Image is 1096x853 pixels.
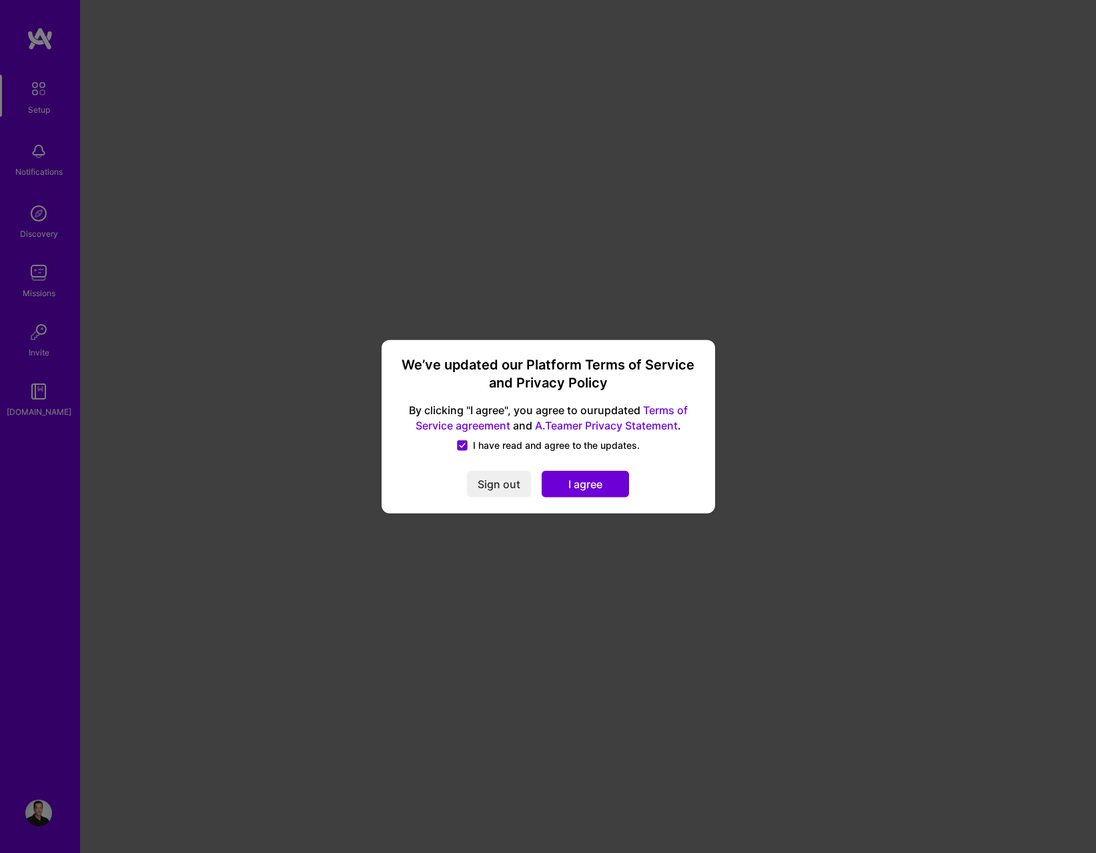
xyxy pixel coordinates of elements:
h3: We’ve updated our Platform Terms of Service and Privacy Policy [398,355,699,392]
button: Sign out [467,471,531,498]
span: I have read and agree to the updates. [473,439,640,452]
a: Terms of Service agreement [416,403,688,432]
button: I agree [542,471,629,498]
a: A.Teamer Privacy Statement [535,419,678,432]
span: By clicking "I agree", you agree to our updated and . [398,403,699,434]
